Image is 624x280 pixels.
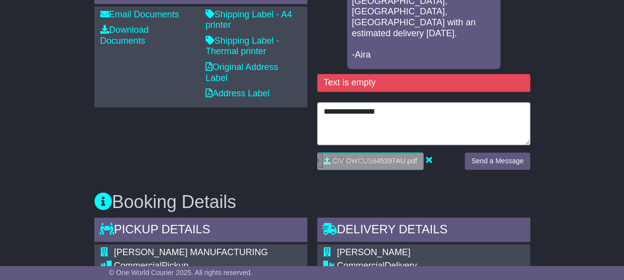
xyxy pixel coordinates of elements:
[337,247,411,257] span: [PERSON_NAME]
[337,261,385,271] span: Commercial
[114,247,268,257] span: [PERSON_NAME] MANUFACTURING
[114,261,301,272] div: Pickup
[465,152,530,170] button: Send a Message
[114,261,162,271] span: Commercial
[206,62,278,83] a: Original Address Label
[94,217,307,244] div: Pickup Details
[337,261,524,272] div: Delivery
[100,25,149,46] a: Download Documents
[109,269,253,277] span: © One World Courier 2025. All rights reserved.
[317,74,530,92] div: Text is empty
[94,192,530,212] h3: Booking Details
[206,88,270,98] a: Address Label
[100,9,179,19] a: Email Documents
[206,36,279,57] a: Shipping Label - Thermal printer
[317,217,530,244] div: Delivery Details
[206,9,292,30] a: Shipping Label - A4 printer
